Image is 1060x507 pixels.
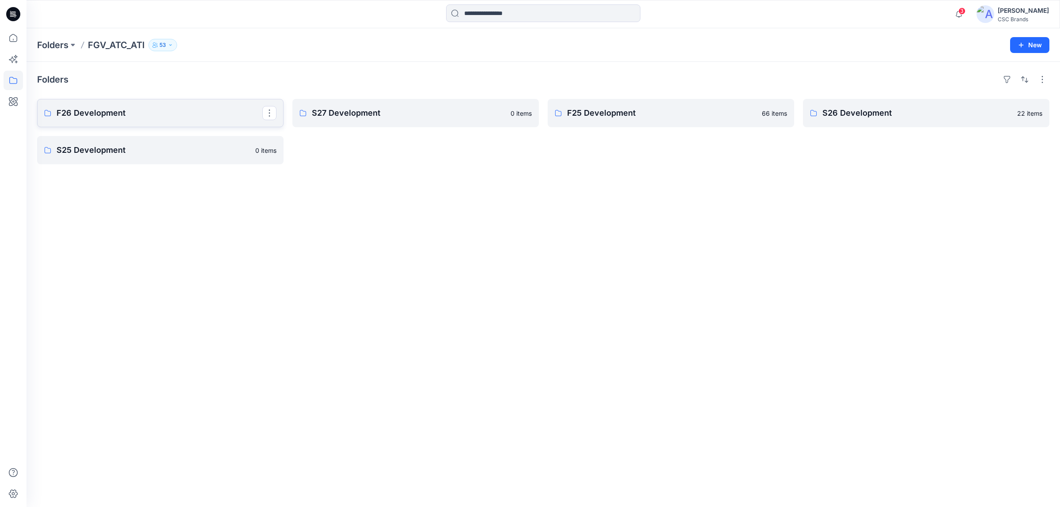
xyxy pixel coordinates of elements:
[1017,109,1042,118] p: 22 items
[255,146,276,155] p: 0 items
[822,107,1012,119] p: S26 Development
[88,39,145,51] p: FGV_ATC_ATI
[762,109,787,118] p: 66 items
[958,8,965,15] span: 3
[57,144,250,156] p: S25 Development
[998,16,1049,23] div: CSC Brands
[803,99,1049,127] a: S26 Development22 items
[312,107,505,119] p: S27 Development
[57,107,262,119] p: F26 Development
[998,5,1049,16] div: [PERSON_NAME]
[548,99,794,127] a: F25 Development66 items
[159,40,166,50] p: 53
[292,99,539,127] a: S27 Development0 items
[511,109,532,118] p: 0 items
[567,107,757,119] p: F25 Development
[1010,37,1049,53] button: New
[37,39,68,51] a: Folders
[148,39,177,51] button: 53
[977,5,994,23] img: avatar
[37,136,284,164] a: S25 Development0 items
[37,74,68,85] h4: Folders
[37,99,284,127] a: F26 Development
